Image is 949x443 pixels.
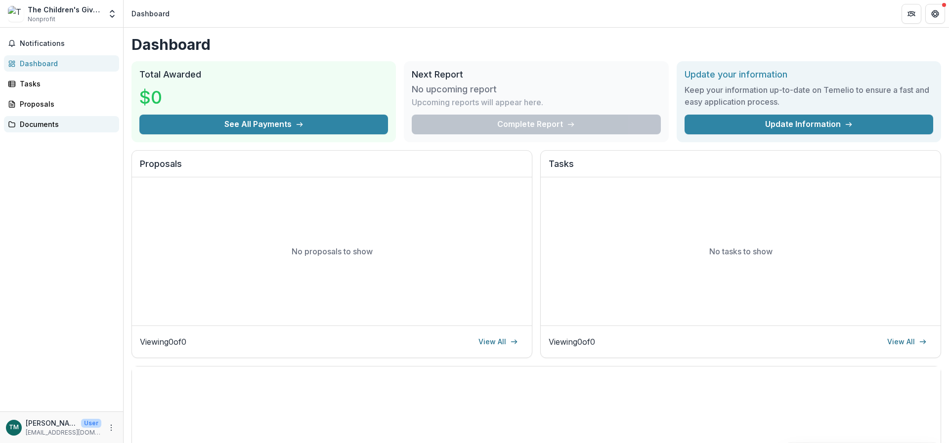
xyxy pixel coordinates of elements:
p: Upcoming reports will appear here. [412,96,543,108]
a: View All [881,334,933,350]
h2: Next Report [412,69,660,80]
a: Tasks [4,76,119,92]
a: View All [473,334,524,350]
p: User [81,419,101,428]
h2: Update your information [685,69,933,80]
button: Open entity switcher [105,4,119,24]
div: Documents [20,119,111,129]
a: Documents [4,116,119,132]
button: Partners [902,4,921,24]
h2: Total Awarded [139,69,388,80]
div: Dashboard [131,8,170,19]
p: [PERSON_NAME] [26,418,77,428]
img: The Children's Giving Tree not for profit [8,6,24,22]
a: Dashboard [4,55,119,72]
nav: breadcrumb [128,6,173,21]
span: Nonprofit [28,15,55,24]
p: No proposals to show [292,245,373,257]
h3: Keep your information up-to-date on Temelio to ensure a fast and easy application process. [685,84,933,108]
div: Dashboard [20,58,111,69]
h3: $0 [139,84,214,111]
div: The Children's Giving Tree not for profit [28,4,101,15]
div: Thomas Manske [9,424,19,431]
p: Viewing 0 of 0 [140,336,186,348]
button: See All Payments [139,115,388,134]
a: Proposals [4,96,119,112]
p: Viewing 0 of 0 [549,336,595,348]
span: Notifications [20,40,115,48]
div: Proposals [20,99,111,109]
h3: No upcoming report [412,84,497,95]
div: Tasks [20,79,111,89]
button: Notifications [4,36,119,51]
h2: Tasks [549,159,933,177]
p: [EMAIL_ADDRESS][DOMAIN_NAME] [26,428,101,437]
p: No tasks to show [709,245,773,257]
h1: Dashboard [131,36,941,53]
a: Update Information [685,115,933,134]
h2: Proposals [140,159,524,177]
button: Get Help [925,4,945,24]
button: More [105,422,117,434]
